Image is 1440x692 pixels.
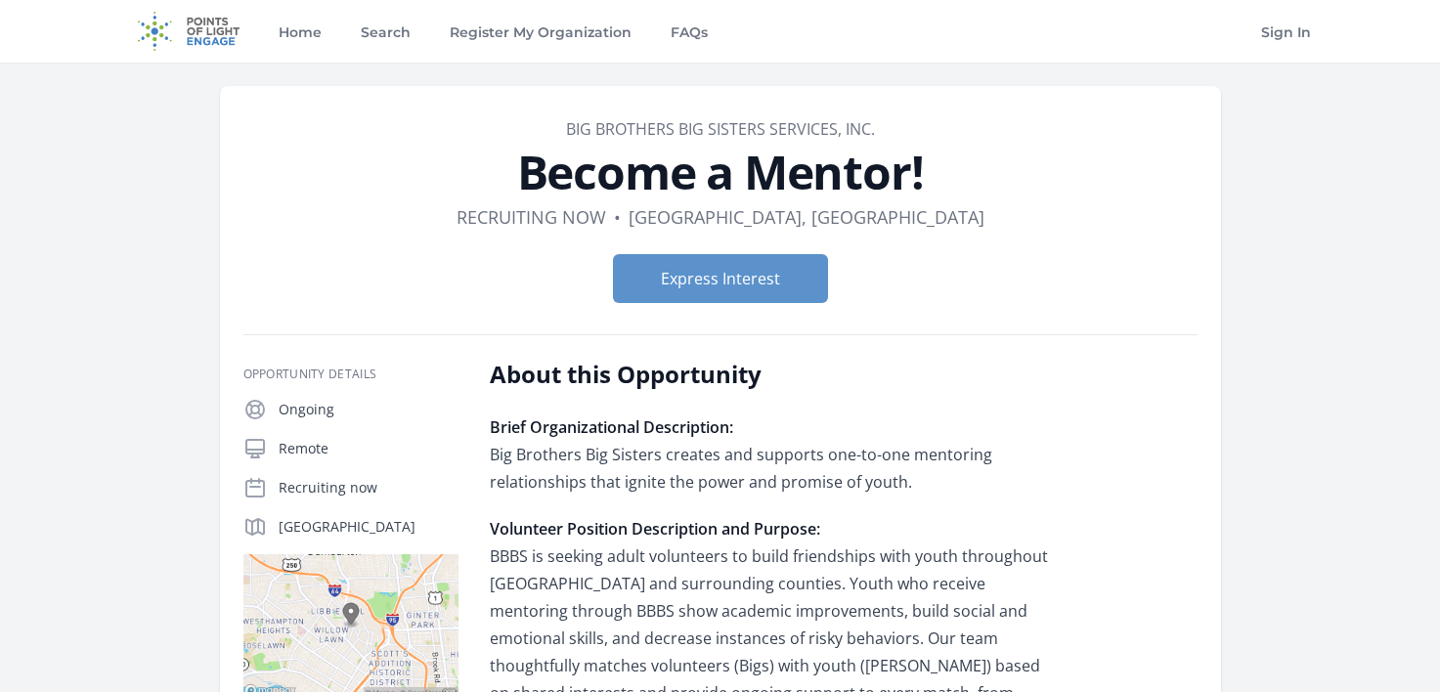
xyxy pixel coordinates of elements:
[566,118,875,140] a: Big Brothers Big Sisters Services, Inc.
[614,203,621,231] div: •
[490,416,733,438] span: Brief Organizational Description:
[279,439,458,458] p: Remote
[243,149,1198,195] h1: Become a Mentor!
[490,359,1062,390] h2: About this Opportunity
[490,518,820,540] strong: Volunteer Position Description and Purpose:
[629,203,984,231] dd: [GEOGRAPHIC_DATA], [GEOGRAPHIC_DATA]
[457,203,606,231] dd: Recruiting now
[490,413,1062,496] p: Big Brothers Big Sisters creates and supports one-to-one mentoring relationships that ignite the ...
[279,517,458,537] p: [GEOGRAPHIC_DATA]
[613,254,828,303] button: Express Interest
[279,478,458,497] p: Recruiting now
[243,367,458,382] h3: Opportunity Details
[279,400,458,419] p: Ongoing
